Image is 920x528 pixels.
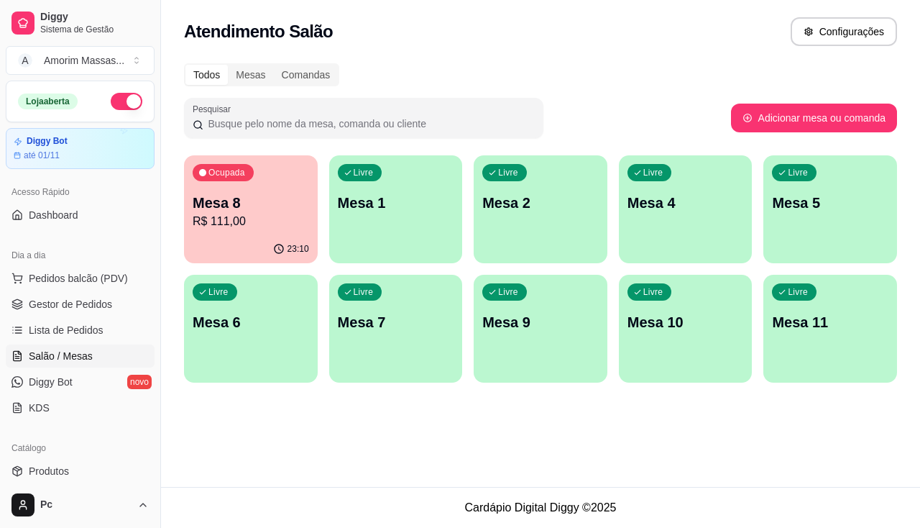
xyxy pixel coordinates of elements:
p: Mesa 4 [627,193,744,213]
span: KDS [29,401,50,415]
h2: Atendimento Salão [184,20,333,43]
p: Ocupada [208,167,245,178]
span: Diggy Bot [29,375,73,389]
a: DiggySistema de Gestão [6,6,155,40]
span: Dashboard [29,208,78,222]
div: Amorim Massas ... [44,53,124,68]
span: Salão / Mesas [29,349,93,363]
button: Configurações [791,17,897,46]
p: Mesa 1 [338,193,454,213]
span: A [18,53,32,68]
input: Pesquisar [203,117,535,131]
div: Catálogo [6,437,155,460]
p: Livre [208,286,229,298]
button: LivreMesa 9 [474,275,607,383]
p: 23:10 [287,243,309,255]
button: LivreMesa 6 [184,275,318,383]
div: Mesas [228,65,273,85]
button: Pc [6,488,155,522]
p: Livre [354,286,374,298]
p: Livre [643,286,663,298]
p: Livre [643,167,663,178]
span: Diggy [40,11,149,24]
p: Mesa 9 [482,312,599,332]
span: Lista de Pedidos [29,323,103,337]
footer: Cardápio Digital Diggy © 2025 [161,487,920,528]
span: Pedidos balcão (PDV) [29,271,128,286]
p: Mesa 11 [772,312,888,332]
button: LivreMesa 10 [619,275,753,383]
a: Diggy Botaté 01/11 [6,128,155,169]
article: até 01/11 [24,150,60,161]
div: Dia a dia [6,244,155,267]
button: LivreMesa 1 [329,155,463,263]
p: Mesa 6 [193,312,309,332]
div: Todos [185,65,228,85]
span: Gestor de Pedidos [29,297,112,311]
a: Salão / Mesas [6,345,155,368]
a: Gestor de Pedidos [6,293,155,316]
button: LivreMesa 5 [763,155,897,263]
button: LivreMesa 7 [329,275,463,383]
div: Loja aberta [18,94,78,109]
button: OcupadaMesa 8R$ 111,0023:10 [184,155,318,263]
p: Livre [788,286,808,298]
article: Diggy Bot [27,136,68,147]
button: LivreMesa 2 [474,155,607,263]
a: Produtos [6,460,155,483]
p: Livre [498,167,518,178]
a: Lista de Pedidos [6,319,155,342]
p: Livre [788,167,808,178]
a: Diggy Botnovo [6,370,155,393]
p: Mesa 5 [772,193,888,213]
div: Acesso Rápido [6,181,155,204]
a: Dashboard [6,204,155,227]
label: Pesquisar [193,103,236,115]
div: Comandas [274,65,339,85]
button: Alterar Status [111,93,142,110]
span: Sistema de Gestão [40,24,149,35]
button: Adicionar mesa ou comanda [731,104,897,132]
p: R$ 111,00 [193,213,309,230]
span: Produtos [29,464,69,478]
p: Livre [498,286,518,298]
p: Livre [354,167,374,178]
button: Select a team [6,46,155,75]
p: Mesa 7 [338,312,454,332]
p: Mesa 8 [193,193,309,213]
button: LivreMesa 4 [619,155,753,263]
span: Pc [40,499,132,511]
a: KDS [6,396,155,419]
button: Pedidos balcão (PDV) [6,267,155,290]
button: LivreMesa 11 [763,275,897,383]
p: Mesa 10 [627,312,744,332]
p: Mesa 2 [482,193,599,213]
